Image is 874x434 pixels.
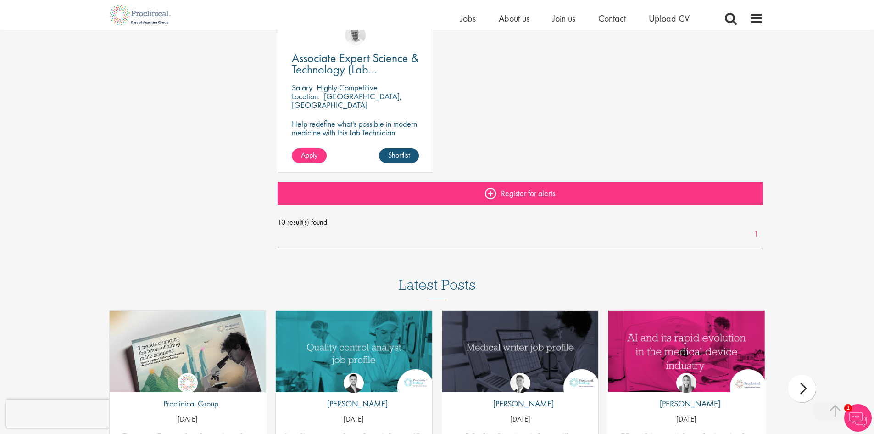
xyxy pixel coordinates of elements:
a: Hannah Burke [PERSON_NAME] [653,373,720,414]
span: 1 [844,404,852,412]
p: [DATE] [608,414,765,425]
a: Register for alerts [278,182,763,205]
img: Medical writer job profile [442,311,599,392]
span: Associate Expert Science & Technology (Lab Technician) [292,50,419,89]
p: [PERSON_NAME] [653,398,720,410]
a: Join us [552,12,575,24]
a: Link to a post [442,311,599,392]
p: Highly Competitive [317,82,378,93]
p: [GEOGRAPHIC_DATA], [GEOGRAPHIC_DATA] [292,91,402,110]
img: Chatbot [844,404,872,432]
a: 1 [750,229,763,240]
p: Proclinical Group [156,398,218,410]
a: Link to a post [110,311,266,392]
a: George Watson [PERSON_NAME] [486,373,554,414]
a: Apply [292,148,327,163]
img: quality control analyst job profile [276,311,432,392]
a: Proclinical Group Proclinical Group [156,373,218,414]
a: Link to a post [608,311,765,392]
span: Apply [301,150,317,160]
p: [PERSON_NAME] [320,398,388,410]
iframe: reCAPTCHA [6,400,124,428]
a: Contact [598,12,626,24]
a: About us [499,12,529,24]
img: Hannah Burke [676,373,696,393]
a: Shortlist [379,148,419,163]
div: next [788,375,816,402]
p: [DATE] [442,414,599,425]
img: AI and Its Impact on the Medical Device Industry | Proclinical [608,311,765,392]
a: Jobs [460,12,476,24]
img: Joshua Godden [344,373,364,393]
p: [DATE] [276,414,432,425]
a: Joshua Godden [PERSON_NAME] [320,373,388,414]
h3: Latest Posts [399,277,476,299]
span: Location: [292,91,320,101]
img: Proclinical: Life sciences hiring trends report 2025 [110,311,266,399]
img: Joshua Bye [345,25,366,45]
img: Proclinical Group [178,373,198,393]
p: Help redefine what's possible in modern medicine with this Lab Technician Associate Expert Scienc... [292,119,419,146]
span: 10 result(s) found [278,215,763,229]
a: Upload CV [649,12,690,24]
a: Associate Expert Science & Technology (Lab Technician) [292,52,419,75]
span: Salary [292,82,312,93]
img: George Watson [510,373,530,393]
p: [DATE] [110,414,266,425]
p: [PERSON_NAME] [486,398,554,410]
a: Link to a post [276,311,432,392]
